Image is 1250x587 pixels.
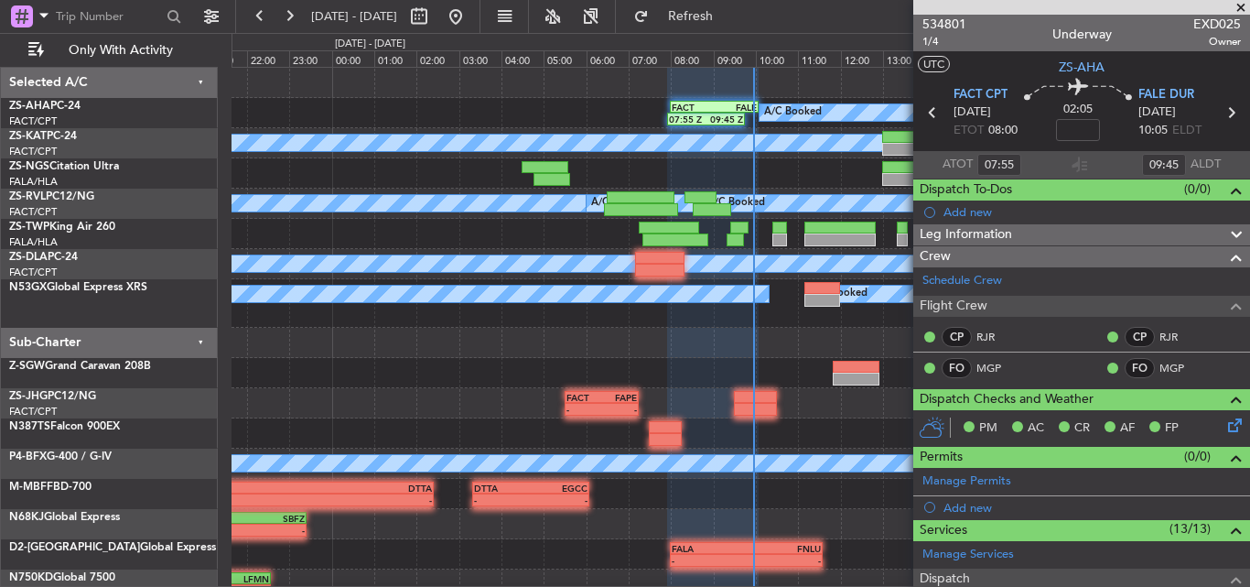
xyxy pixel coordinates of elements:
div: FO [1125,358,1155,378]
div: DTTA [255,483,432,494]
div: Underway [1052,25,1112,44]
div: 23:00 [289,50,331,67]
span: FACT CPT [954,86,1008,104]
div: 22:00 [247,50,289,67]
div: A/C Booked [764,99,822,126]
a: ZS-JHGPC12/NG [9,391,96,402]
a: Schedule Crew [922,272,1002,290]
a: FALA/HLA [9,235,58,249]
a: MGP [976,360,1018,376]
span: N750KD [9,572,53,583]
a: Z-SGWGrand Caravan 208B [9,361,151,372]
div: 05:00 [544,50,586,67]
span: Z-SGW [9,361,45,372]
a: ZS-AHAPC-24 [9,101,81,112]
input: Trip Number [56,3,161,30]
a: RJR [1159,329,1201,345]
div: - [747,555,821,566]
a: ZS-RVLPC12/NG [9,191,94,202]
div: - [672,555,746,566]
a: FACT/CPT [9,405,57,419]
span: ZS-JHG [9,391,48,402]
span: ELDT [1172,122,1202,140]
div: EGCC [531,483,587,494]
a: N387TSFalcon 900EX [9,421,120,432]
a: N750KDGlobal 7500 [9,572,115,583]
div: - [531,495,587,505]
div: 10:00 [756,50,798,67]
div: - [566,404,602,415]
div: FAPE [601,392,637,403]
input: --:-- [977,154,1021,176]
span: AC [1028,419,1044,438]
div: FNLU [747,543,821,554]
span: FP [1165,419,1179,438]
div: 12:00 [841,50,883,67]
a: FACT/CPT [9,205,57,219]
a: N53GXGlobal Express XRS [9,282,147,293]
a: FACT/CPT [9,266,57,279]
span: PM [979,419,997,438]
div: Add new [943,204,1241,220]
span: AF [1120,419,1135,438]
span: 02:05 [1063,101,1093,119]
div: 02:00 [416,50,458,67]
span: (0/0) [1184,447,1211,466]
span: Permits [920,447,963,468]
div: 01:00 [374,50,416,67]
span: Crew [920,246,951,267]
button: Refresh [625,2,735,31]
div: A/C Unavailable [591,190,667,217]
div: CP [942,327,972,347]
div: 09:45 Z [706,114,743,125]
div: 07:00 [629,50,671,67]
span: Services [920,520,967,541]
span: Leg Information [920,224,1012,245]
span: ZS-RVL [9,191,46,202]
a: FACT/CPT [9,145,57,158]
div: A/C Booked [707,190,765,217]
span: ALDT [1191,156,1221,174]
div: FO [942,358,972,378]
div: - [601,404,637,415]
span: Flight Crew [920,296,987,317]
span: Dispatch To-Dos [920,179,1012,201]
span: ZS-AHA [9,101,50,112]
a: Manage Permits [922,473,1011,491]
a: N68KJGlobal Express [9,512,120,523]
span: CR [1074,419,1090,438]
input: --:-- [1142,154,1186,176]
span: (13/13) [1169,519,1211,538]
div: Add new [943,500,1241,516]
span: 10:05 [1138,122,1168,140]
a: ZS-NGSCitation Ultra [9,161,119,172]
span: ETOT [954,122,984,140]
a: ZS-DLAPC-24 [9,252,78,263]
span: 08:00 [988,122,1018,140]
span: Dispatch Checks and Weather [920,389,1094,410]
a: MGP [1159,360,1201,376]
span: FALE DUR [1138,86,1194,104]
a: M-MBFFBD-700 [9,482,92,493]
div: 11:00 [798,50,840,67]
span: [DATE] [954,103,991,122]
span: Refresh [652,10,729,23]
span: [DATE] [1138,103,1176,122]
div: 13:00 [883,50,925,67]
a: D2-[GEOGRAPHIC_DATA]Global Express [9,542,216,553]
span: D2-[GEOGRAPHIC_DATA] [9,542,140,553]
div: CP [1125,327,1155,347]
div: 08:00 [671,50,713,67]
div: - [474,495,531,505]
span: EXD025 [1193,15,1241,34]
span: N53GX [9,282,47,293]
a: P4-BFXG-400 / G-IV [9,451,112,462]
span: ATOT [943,156,973,174]
a: FACT/CPT [9,114,57,128]
span: ZS-AHA [1059,58,1105,77]
div: 07:55 Z [669,114,706,125]
div: FALA [672,543,746,554]
span: ZS-NGS [9,161,49,172]
span: N68KJ [9,512,44,523]
div: FACT [672,102,715,113]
